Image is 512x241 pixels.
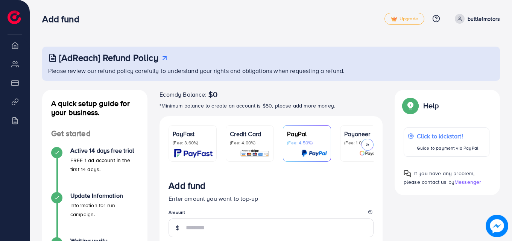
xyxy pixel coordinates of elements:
[173,129,213,138] p: PayFast
[344,140,384,146] p: (Fee: 1.00%)
[404,170,475,186] span: If you have any problem, please contact us by
[169,194,374,203] p: Enter amount you want to top-up
[70,147,138,154] h4: Active 14 days free trial
[287,129,327,138] p: PayPal
[301,149,327,158] img: card
[391,17,397,22] img: tick
[287,140,327,146] p: (Fee: 4.50%)
[384,13,424,25] a: tickUpgrade
[174,149,213,158] img: card
[160,101,383,110] p: *Minimum balance to create an account is $50, please add more money.
[230,129,270,138] p: Credit Card
[344,129,384,138] p: Payoneer
[59,52,158,63] h3: [AdReach] Refund Policy
[359,149,384,158] img: card
[454,178,481,186] span: Messenger
[8,11,21,24] img: logo
[70,201,138,219] p: Information for run campaign.
[169,180,205,191] h3: Add fund
[173,140,213,146] p: (Fee: 3.60%)
[42,192,147,237] li: Update Information
[42,99,147,117] h4: A quick setup guide for your business.
[404,170,411,177] img: Popup guide
[417,144,478,153] p: Guide to payment via PayPal
[70,156,138,174] p: FREE 1 ad account in the first 14 days.
[452,14,500,24] a: buttle1motors
[169,209,374,218] legend: Amount
[468,14,500,23] p: buttle1motors
[417,132,478,141] p: Click to kickstart!
[42,147,147,192] li: Active 14 days free trial
[42,14,85,24] h3: Add fund
[240,149,270,158] img: card
[423,101,439,110] p: Help
[404,99,417,112] img: Popup guide
[230,140,270,146] p: (Fee: 4.00%)
[208,90,217,99] span: $0
[48,66,495,75] p: Please review our refund policy carefully to understand your rights and obligations when requesti...
[70,192,138,199] h4: Update Information
[42,129,147,138] h4: Get started
[391,16,418,22] span: Upgrade
[486,215,508,237] img: image
[160,90,207,99] span: Ecomdy Balance:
